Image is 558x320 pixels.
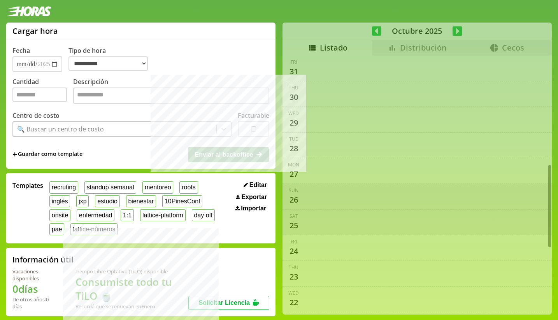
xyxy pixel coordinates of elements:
[241,194,267,201] span: Exportar
[249,182,267,189] span: Editar
[141,303,155,310] b: Enero
[77,209,114,221] button: enfermedad
[198,299,250,306] span: Solicitar Licencia
[238,111,269,120] label: Facturable
[188,296,269,310] button: Solicitar Licencia
[76,195,89,207] button: jxp
[12,111,60,120] label: Centro de costo
[68,46,154,72] label: Tipo de hora
[121,209,134,221] button: 1:1
[49,223,64,235] button: pae
[162,195,202,207] button: 10PinesConf
[179,181,198,193] button: roots
[73,77,269,106] label: Descripción
[49,195,70,207] button: inglés
[95,195,119,207] button: estudio
[75,268,189,275] div: Tiempo Libre Optativo (TiLO) disponible
[241,181,269,189] button: Editar
[6,6,51,16] img: logotipo
[75,303,189,310] div: Recordá que se renuevan en
[12,254,74,265] h2: Información útil
[12,181,43,190] span: Templates
[12,26,58,36] h1: Cargar hora
[73,87,269,104] textarea: Descripción
[68,56,148,71] select: Tipo de hora
[49,181,78,193] button: recruting
[12,77,73,106] label: Cantidad
[12,87,67,102] input: Cantidad
[70,223,118,235] button: lattice-números
[17,125,104,133] div: 🔍 Buscar un centro de costo
[12,268,57,282] div: Vacaciones disponibles
[49,209,70,221] button: onsite
[12,150,17,159] span: +
[12,296,57,310] div: De otros años: 0 días
[126,195,156,207] button: bienestar
[84,181,136,193] button: standup semanal
[75,275,189,303] h1: Consumiste todo tu TiLO 🍵
[12,46,30,55] label: Fecha
[142,181,173,193] button: mentoreo
[233,193,269,201] button: Exportar
[12,150,82,159] span: +Guardar como template
[241,205,266,212] span: Importar
[192,209,215,221] button: day off
[12,282,57,296] h1: 0 días
[140,209,186,221] button: lattice-platform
